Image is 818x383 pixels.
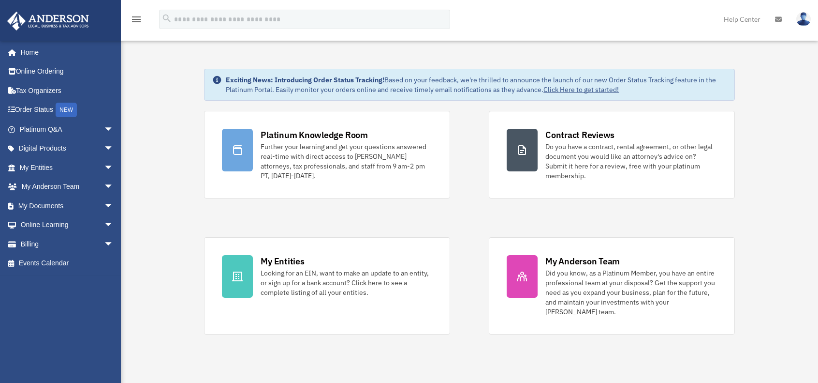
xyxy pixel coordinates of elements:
[161,13,172,24] i: search
[204,111,450,199] a: Platinum Knowledge Room Further your learning and get your questions answered real-time with dire...
[545,255,620,267] div: My Anderson Team
[104,139,123,159] span: arrow_drop_down
[489,111,735,199] a: Contract Reviews Do you have a contract, rental agreement, or other legal document you would like...
[104,177,123,197] span: arrow_drop_down
[545,142,717,181] div: Do you have a contract, rental agreement, or other legal document you would like an attorney's ad...
[104,215,123,235] span: arrow_drop_down
[7,196,128,215] a: My Documentsarrow_drop_down
[796,12,811,26] img: User Pic
[131,14,142,25] i: menu
[104,196,123,216] span: arrow_drop_down
[545,268,717,317] div: Did you know, as a Platinum Member, you have an entire professional team at your disposal? Get th...
[4,12,92,31] img: Anderson Advisors Platinum Portal
[7,43,123,62] a: Home
[7,234,128,254] a: Billingarrow_drop_down
[204,237,450,335] a: My Entities Looking for an EIN, want to make an update to an entity, or sign up for a bank accoun...
[131,17,142,25] a: menu
[545,129,614,141] div: Contract Reviews
[261,255,304,267] div: My Entities
[7,254,128,273] a: Events Calendar
[7,100,128,120] a: Order StatusNEW
[226,76,384,84] strong: Exciting News: Introducing Order Status Tracking!
[7,215,128,235] a: Online Learningarrow_drop_down
[7,81,128,100] a: Tax Organizers
[7,158,128,177] a: My Entitiesarrow_drop_down
[7,177,128,197] a: My Anderson Teamarrow_drop_down
[104,234,123,254] span: arrow_drop_down
[543,85,619,94] a: Click Here to get started!
[7,120,128,139] a: Platinum Q&Aarrow_drop_down
[226,75,727,94] div: Based on your feedback, we're thrilled to announce the launch of our new Order Status Tracking fe...
[104,158,123,178] span: arrow_drop_down
[7,62,128,81] a: Online Ordering
[104,120,123,139] span: arrow_drop_down
[261,129,368,141] div: Platinum Knowledge Room
[7,139,128,158] a: Digital Productsarrow_drop_down
[489,237,735,335] a: My Anderson Team Did you know, as a Platinum Member, you have an entire professional team at your...
[261,268,432,297] div: Looking for an EIN, want to make an update to an entity, or sign up for a bank account? Click her...
[56,103,77,117] div: NEW
[261,142,432,181] div: Further your learning and get your questions answered real-time with direct access to [PERSON_NAM...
